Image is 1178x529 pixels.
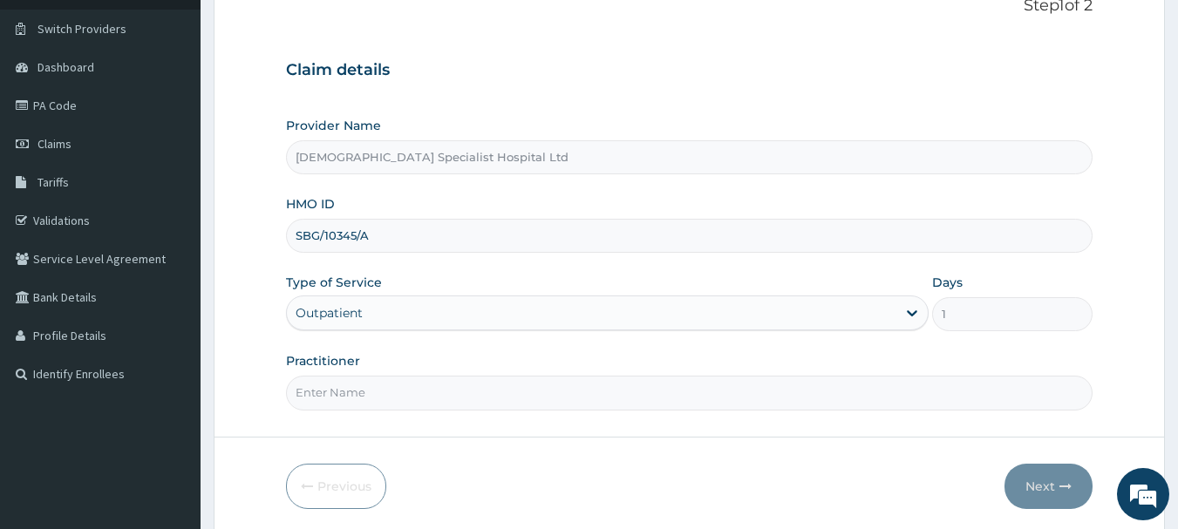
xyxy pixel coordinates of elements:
span: Claims [37,136,71,152]
span: Dashboard [37,59,94,75]
span: Switch Providers [37,21,126,37]
label: Type of Service [286,274,382,291]
label: HMO ID [286,195,335,213]
label: Provider Name [286,117,381,134]
button: Next [1004,464,1093,509]
h3: Claim details [286,61,1093,80]
div: Outpatient [296,304,363,322]
input: Enter Name [286,376,1093,410]
label: Practitioner [286,352,360,370]
button: Previous [286,464,386,509]
label: Days [932,274,963,291]
span: Tariffs [37,174,69,190]
input: Enter HMO ID [286,219,1093,253]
